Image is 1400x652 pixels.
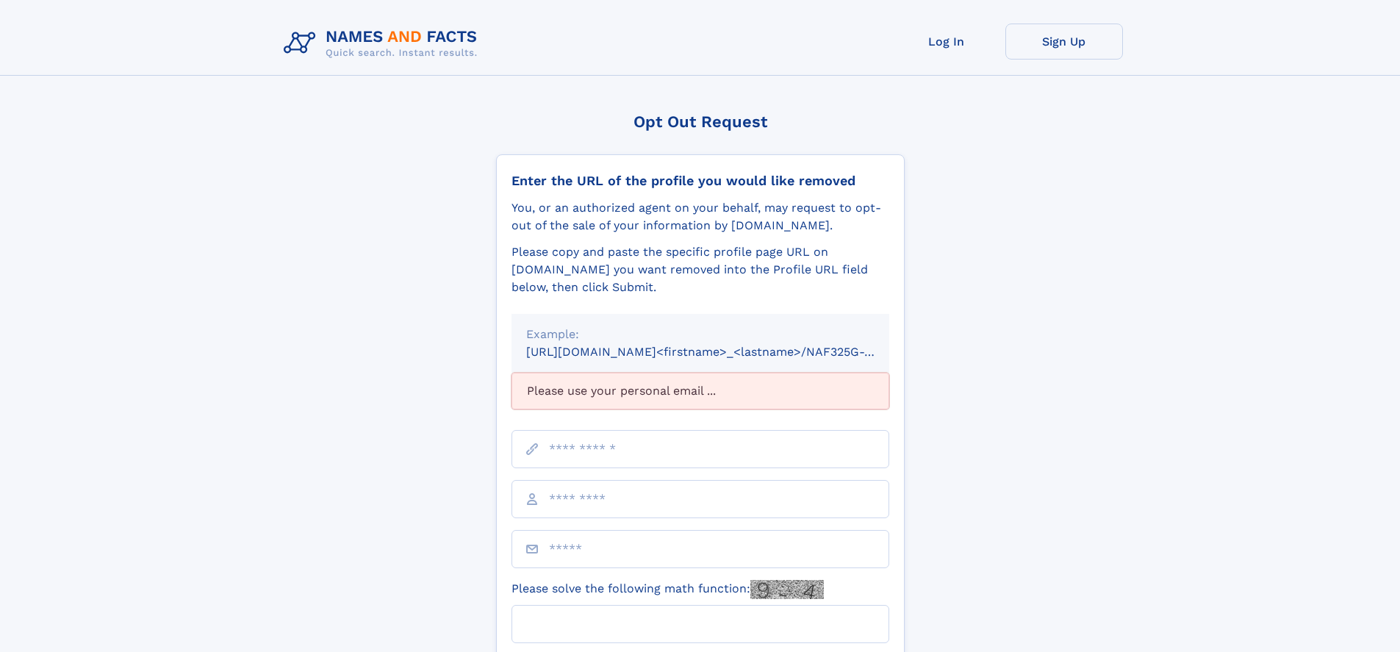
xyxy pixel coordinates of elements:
div: Example: [526,326,875,343]
div: Please copy and paste the specific profile page URL on [DOMAIN_NAME] you want removed into the Pr... [511,243,889,296]
img: Logo Names and Facts [278,24,489,63]
a: Log In [888,24,1005,60]
div: Opt Out Request [496,112,905,131]
small: [URL][DOMAIN_NAME]<firstname>_<lastname>/NAF325G-xxxxxxxx [526,345,917,359]
div: Enter the URL of the profile you would like removed [511,173,889,189]
div: You, or an authorized agent on your behalf, may request to opt-out of the sale of your informatio... [511,199,889,234]
a: Sign Up [1005,24,1123,60]
label: Please solve the following math function: [511,580,824,599]
div: Please use your personal email ... [511,373,889,409]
